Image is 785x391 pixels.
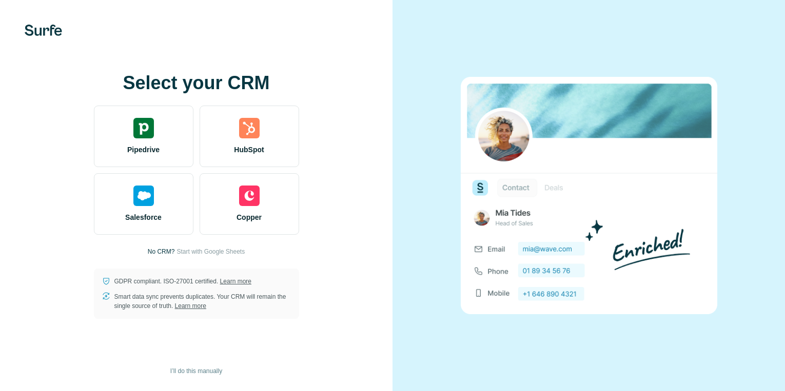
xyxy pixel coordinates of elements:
span: Copper [237,212,262,222]
p: Smart data sync prevents duplicates. Your CRM will remain the single source of truth. [114,292,291,311]
p: GDPR compliant. ISO-27001 certified. [114,277,251,286]
a: Learn more [220,278,251,285]
img: copper's logo [239,186,260,206]
img: pipedrive's logo [133,118,154,138]
img: hubspot's logo [239,118,260,138]
button: I’ll do this manually [163,363,229,379]
span: Pipedrive [127,145,160,155]
span: Salesforce [125,212,162,222]
img: salesforce's logo [133,186,154,206]
img: Surfe's logo [25,25,62,36]
button: Start with Google Sheets [176,247,245,256]
span: HubSpot [234,145,264,155]
a: Learn more [175,302,206,310]
span: I’ll do this manually [170,366,222,376]
p: No CRM? [148,247,175,256]
img: none image [461,77,717,314]
h1: Select your CRM [94,73,299,93]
